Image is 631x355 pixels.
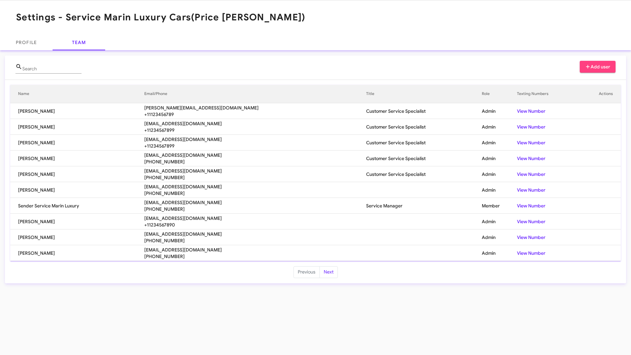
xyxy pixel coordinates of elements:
[144,85,366,103] th: Email/Phone
[144,127,366,133] span: +11234567899
[482,245,517,261] td: Admin
[22,66,82,72] input: Name or Email
[517,203,546,209] a: View Number
[482,198,517,214] td: Member
[10,151,144,166] td: [PERSON_NAME]
[482,182,517,198] td: Admin
[366,85,481,103] th: Title
[10,198,144,214] td: Sender Service Marin Luxury
[144,168,366,174] span: [EMAIL_ADDRESS][DOMAIN_NAME]
[144,231,366,237] span: [EMAIL_ADDRESS][DOMAIN_NAME]
[366,119,481,135] td: Customer Service Specialist
[10,85,144,103] th: Name
[517,219,546,225] a: View Number
[482,151,517,166] td: Admin
[144,174,366,181] span: [PHONE_NUMBER]
[144,247,366,253] span: [EMAIL_ADDRESS][DOMAIN_NAME]
[517,234,546,240] a: View Number
[144,253,366,260] span: [PHONE_NUMBER]
[482,214,517,229] td: Admin
[366,135,481,151] td: Customer Service Specialist
[144,199,366,206] span: [EMAIL_ADDRESS][DOMAIN_NAME]
[144,206,366,212] span: [PHONE_NUMBER]
[482,135,517,151] td: Admin
[144,183,366,190] span: [EMAIL_ADDRESS][DOMAIN_NAME]
[366,166,481,182] td: Customer Service Specialist
[366,151,481,166] td: Customer Service Specialist
[10,229,144,245] td: [PERSON_NAME]
[144,152,366,158] span: [EMAIL_ADDRESS][DOMAIN_NAME]
[482,229,517,245] td: Admin
[366,198,481,214] td: Service Manager
[10,103,144,119] td: [PERSON_NAME]
[10,214,144,229] td: [PERSON_NAME]
[10,245,144,261] td: [PERSON_NAME]
[144,237,366,244] span: [PHONE_NUMBER]
[144,158,366,165] span: [PHONE_NUMBER]
[144,120,366,127] span: [EMAIL_ADDRESS][DOMAIN_NAME]
[10,135,144,151] td: [PERSON_NAME]
[53,35,105,50] a: Team
[16,12,305,23] h1: Settings - Service Marin Luxury Cars
[482,85,517,103] th: Role
[517,124,546,130] a: View Number
[10,119,144,135] td: [PERSON_NAME]
[517,187,546,193] a: View Number
[578,85,621,103] th: Actions
[366,103,481,119] td: Customer Service Specialist
[144,105,366,111] span: [PERSON_NAME][EMAIL_ADDRESS][DOMAIN_NAME]
[517,85,578,103] th: Texting Numbers
[10,182,144,198] td: [PERSON_NAME]
[517,171,546,177] a: View Number
[144,136,366,143] span: [EMAIL_ADDRESS][DOMAIN_NAME]
[517,140,546,146] a: View Number
[319,266,338,278] button: Next
[144,143,366,149] span: +11234567899
[580,61,616,73] button: Add user
[144,215,366,222] span: [EMAIL_ADDRESS][DOMAIN_NAME]
[482,119,517,135] td: Admin
[482,103,517,119] td: Admin
[482,166,517,182] td: Admin
[517,155,546,161] a: View Number
[585,61,611,73] span: Add user
[191,12,305,23] span: (Price [PERSON_NAME])
[517,250,546,256] a: View Number
[144,111,366,118] span: +11123456789
[10,166,144,182] td: [PERSON_NAME]
[144,222,366,228] span: +11234567890
[517,108,546,114] a: View Number
[144,190,366,197] span: [PHONE_NUMBER]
